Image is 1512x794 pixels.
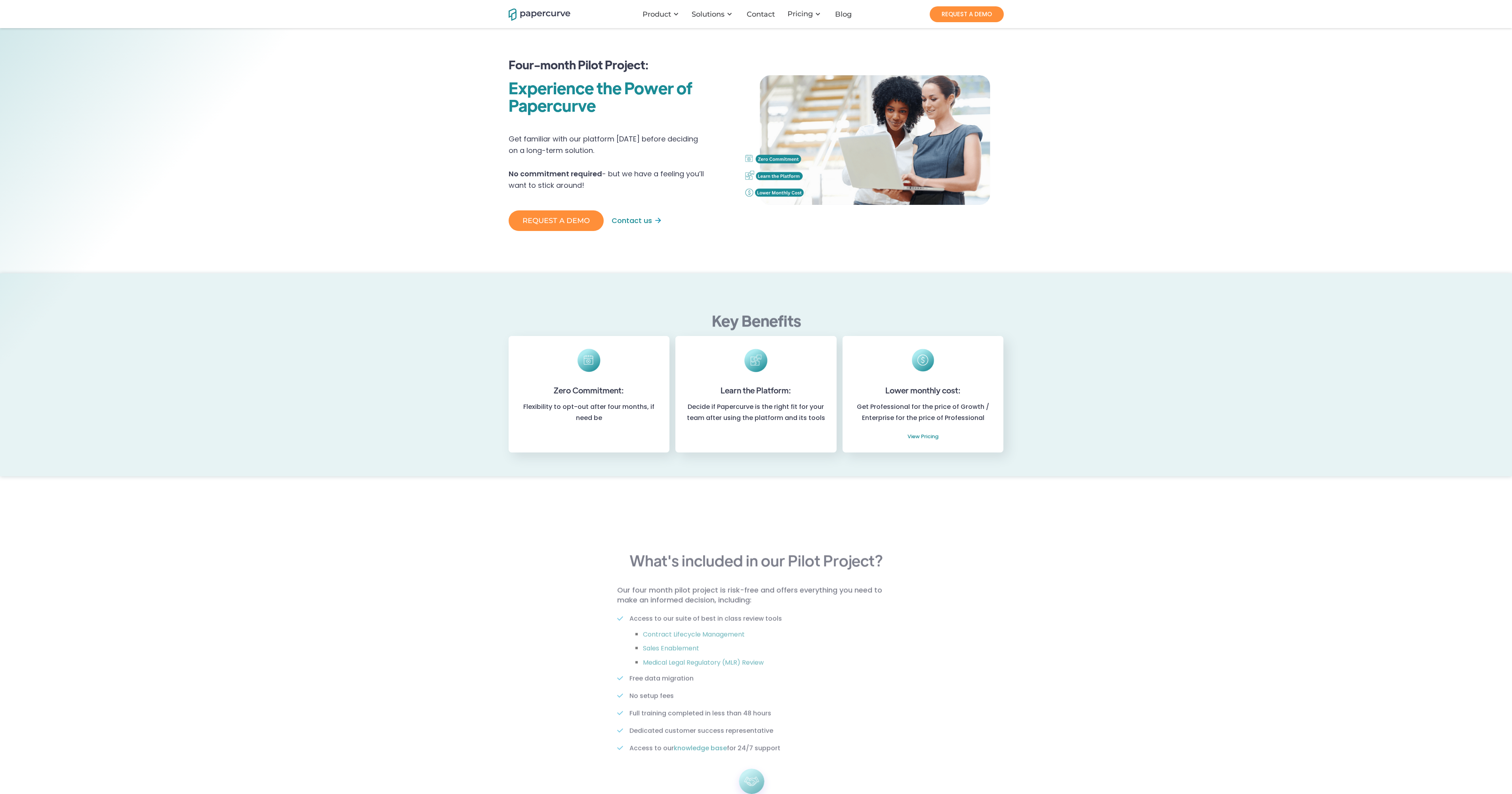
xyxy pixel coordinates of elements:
img: A screen shot of a user adding a reviewer for a given document. [742,38,1004,242]
p: Get familiar with our platform [DATE] before deciding on a long-term solution. [509,134,705,160]
h1: Experience the Power of Papercurve [509,79,732,114]
h2: What's included in our Pilot Project? [629,553,883,567]
a: Blog [829,10,860,18]
div: Contact [747,10,775,18]
a: home [509,7,560,21]
div: No setup fees [629,690,674,701]
a: Contract Lifecycle Management [643,630,745,639]
h3: Key Benefits [602,311,911,346]
p: - but we have a feeling you’ll want to stick around! [509,168,705,195]
div: Pricing [783,2,829,26]
div: Product [638,2,687,26]
div: Access to our for 24/7 support [629,742,780,754]
h5: Our four month pilot project is risk-free and offers everything you need to make an informed deci... [617,575,895,615]
a: Contact us [604,215,661,226]
h6: Learn the Platform: [683,383,828,397]
h6: Flexibility to opt-out after four months, if need be [517,401,662,424]
a: View Pricing [908,431,938,442]
a: Pricing [787,10,813,18]
strong: No commitment required [509,169,602,179]
div: Blog [835,10,852,18]
h6: Get Professional for the price of Growth / Enterprise for the price of Professional [850,401,995,442]
div: Solutions [687,2,740,26]
a: Sales Enablement [643,644,699,653]
a: Medical Legal Regulatory (MLR) Review [643,658,764,667]
div: Dedicated customer success representative [629,725,773,736]
a: knowledge base [674,743,727,752]
h6: Lower monthly cost: [850,383,995,397]
div: Contact us [608,215,652,226]
div: Free data migration [629,673,694,684]
a: REQUEST A DEMO [930,6,1004,22]
a: REQUEST A DEMO [509,210,604,231]
h6: Decide if Papercurve is the right fit for your team after using the platform and its tools [683,401,828,424]
div: Access to our suite of best in class review tools [629,613,782,624]
a: Contact [740,10,783,18]
h1: Four-month Pilot Project: [509,58,732,75]
div: Solutions [692,10,725,18]
div: Full training completed in less than 48 hours [629,708,771,719]
h6: Zero Commitment: [517,383,662,397]
div: Product [643,10,671,18]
